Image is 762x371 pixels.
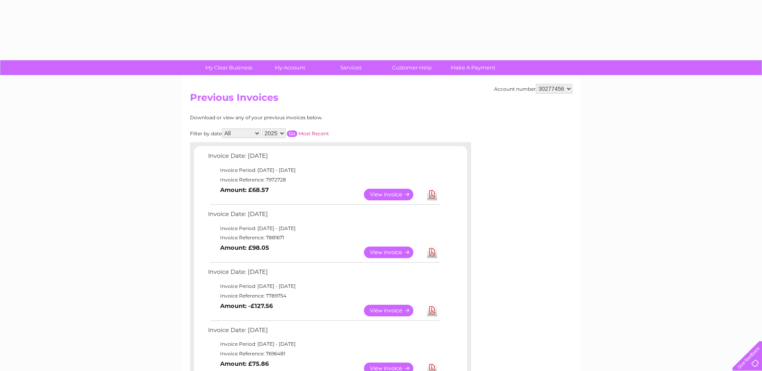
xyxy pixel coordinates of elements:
[220,360,269,367] b: Amount: £75.86
[206,325,441,340] td: Invoice Date: [DATE]
[427,305,437,316] a: Download
[220,186,269,194] b: Amount: £68.57
[494,84,572,94] div: Account number
[364,247,423,258] a: View
[206,209,441,224] td: Invoice Date: [DATE]
[364,189,423,200] a: View
[206,281,441,291] td: Invoice Period: [DATE] - [DATE]
[318,60,384,75] a: Services
[364,305,423,316] a: View
[206,175,441,185] td: Invoice Reference: 7972728
[206,349,441,359] td: Invoice Reference: 7696481
[427,247,437,258] a: Download
[206,233,441,243] td: Invoice Reference: 7881671
[190,128,401,138] div: Filter by date
[206,151,441,165] td: Invoice Date: [DATE]
[206,339,441,349] td: Invoice Period: [DATE] - [DATE]
[206,224,441,233] td: Invoice Period: [DATE] - [DATE]
[206,165,441,175] td: Invoice Period: [DATE] - [DATE]
[257,60,323,75] a: My Account
[220,244,269,251] b: Amount: £98.05
[190,115,401,120] div: Download or view any of your previous invoices below.
[379,60,445,75] a: Customer Help
[206,291,441,301] td: Invoice Reference: 7789754
[427,189,437,200] a: Download
[298,130,329,137] a: Most Recent
[220,302,273,310] b: Amount: -£127.56
[190,92,572,107] h2: Previous Invoices
[196,60,262,75] a: My Clear Business
[206,267,441,281] td: Invoice Date: [DATE]
[440,60,506,75] a: Make A Payment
